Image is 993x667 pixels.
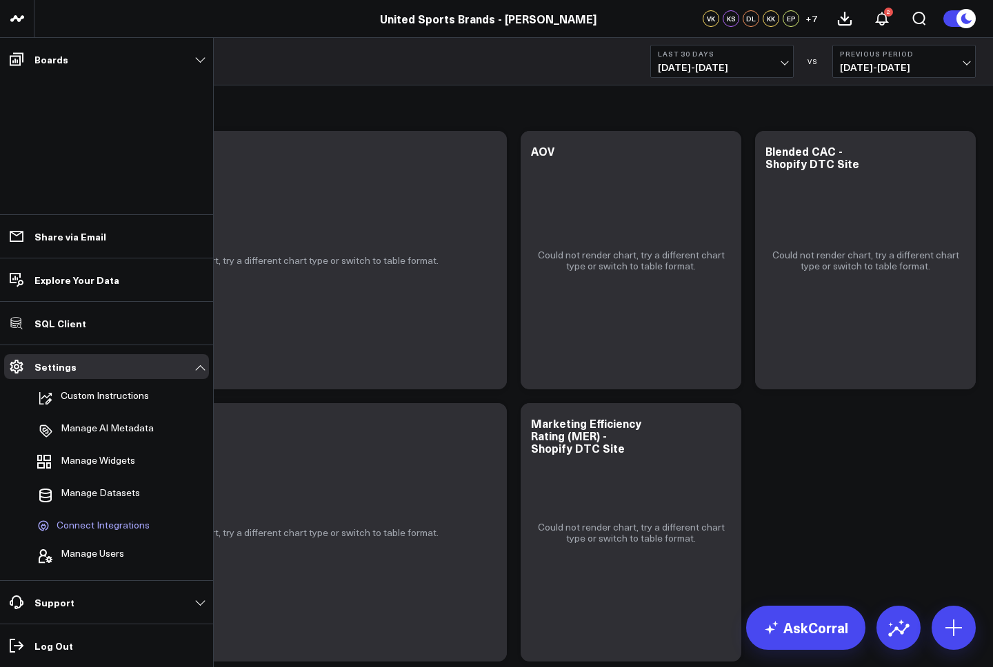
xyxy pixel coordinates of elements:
div: AOV [531,143,554,158]
p: Settings [34,361,77,372]
p: Could not render chart, try a different chart type or switch to table format. [769,249,962,271]
button: Last 30 Days[DATE]-[DATE] [650,45,794,78]
p: Support [34,597,74,608]
span: Manage Datasets [61,487,140,504]
div: Marketing Efficiency Rating (MER) - Shopify DTC Site [531,415,641,455]
p: Manage AI Metadata [61,422,154,439]
div: VK [703,10,719,27]
a: Manage Widgets [32,448,168,478]
button: Manage Users [32,541,124,571]
p: SQL Client [34,318,86,329]
a: Connect Integrations [32,513,168,539]
p: Custom Instructions [61,390,149,407]
a: AskCorral [746,606,865,650]
a: SQL Client [4,311,209,336]
p: Could not render chart, try a different chart type or switch to table format. [120,527,439,538]
a: Manage AI Metadata [32,415,168,446]
div: 2 [884,8,893,17]
p: Explore Your Data [34,274,119,285]
span: [DATE] - [DATE] [840,62,968,73]
span: Manage Users [61,548,124,564]
div: KK [763,10,779,27]
div: VS [801,57,825,65]
span: Connect Integrations [57,520,150,532]
button: Custom Instructions [32,383,149,413]
p: Could not render chart, try a different chart type or switch to table format. [534,249,728,271]
button: Previous Period[DATE]-[DATE] [832,45,976,78]
button: +7 [803,10,819,27]
a: Log Out [4,633,209,658]
p: Could not render chart, try a different chart type or switch to table format. [534,522,728,544]
p: Share via Email [34,231,106,242]
div: KS [723,10,739,27]
a: Manage Datasets [32,480,168,511]
span: + 7 [805,14,817,23]
b: Previous Period [840,50,968,58]
b: Last 30 Days [658,50,786,58]
p: Boards [34,54,68,65]
div: EP [783,10,799,27]
span: Manage Widgets [61,455,135,471]
a: United Sports Brands - [PERSON_NAME] [380,11,596,26]
div: DL [743,10,759,27]
p: Could not render chart, try a different chart type or switch to table format. [120,255,439,266]
span: [DATE] - [DATE] [658,62,786,73]
div: Blended CAC - Shopify DTC Site [765,143,859,171]
p: Log Out [34,640,73,651]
